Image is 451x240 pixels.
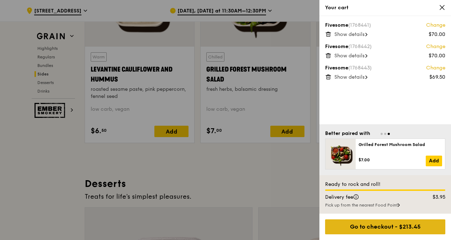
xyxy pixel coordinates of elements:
[384,133,386,135] span: Go to slide 2
[426,22,445,29] a: Change
[334,31,365,37] span: Show details
[429,52,445,59] div: $70.00
[325,219,445,234] div: Go to checkout - $213.45
[325,22,445,29] div: Fivesome
[426,64,445,72] a: Change
[325,43,445,50] div: Fivesome
[325,4,445,11] div: Your cart
[325,181,445,188] div: Ready to rock and roll!
[359,157,426,163] div: $7.00
[325,130,370,137] div: Better paired with
[426,156,442,166] a: Add
[429,31,445,38] div: $70.00
[348,22,371,28] span: (1768441)
[325,64,445,72] div: Fivesome
[388,133,390,135] span: Go to slide 3
[418,194,450,201] div: $3.95
[325,202,445,208] div: Pick up from the nearest Food Point
[334,53,365,59] span: Show details
[381,133,383,135] span: Go to slide 1
[429,74,445,81] div: $69.50
[321,194,418,201] div: Delivery fee
[348,65,372,71] span: (1768443)
[426,43,445,50] a: Change
[348,43,372,49] span: (1768442)
[334,74,365,80] span: Show details
[359,142,442,147] div: Grilled Forest Mushroom Salad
